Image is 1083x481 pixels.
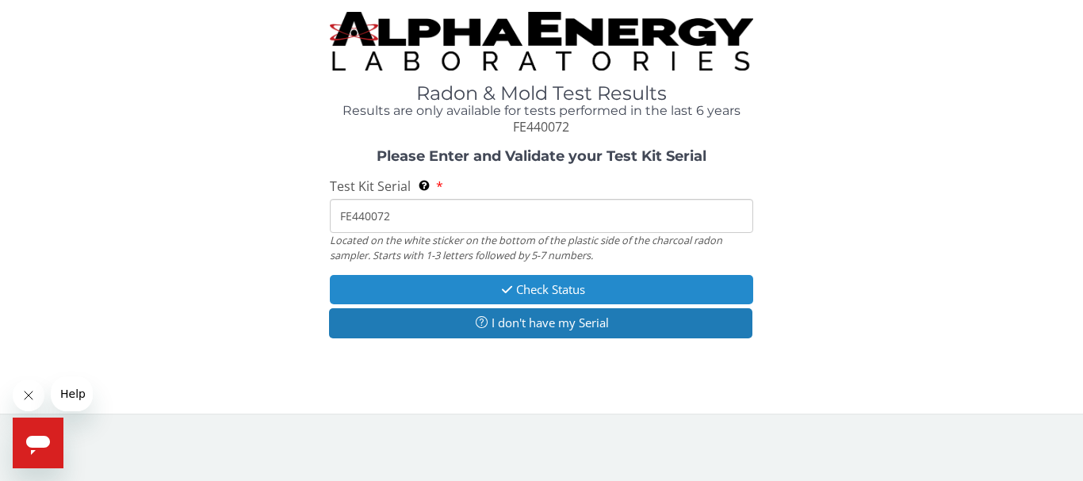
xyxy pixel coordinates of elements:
button: I don't have my Serial [329,308,752,338]
h1: Radon & Mold Test Results [330,83,753,104]
img: TightCrop.jpg [330,12,753,71]
div: Located on the white sticker on the bottom of the plastic side of the charcoal radon sampler. Sta... [330,233,753,262]
strong: Please Enter and Validate your Test Kit Serial [377,147,706,165]
iframe: Message from company [51,376,93,411]
span: FE440072 [513,118,569,136]
iframe: Button to launch messaging window [13,418,63,468]
button: Check Status [330,275,753,304]
span: Test Kit Serial [330,178,411,195]
iframe: Close message [13,380,44,411]
h4: Results are only available for tests performed in the last 6 years [330,104,753,118]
